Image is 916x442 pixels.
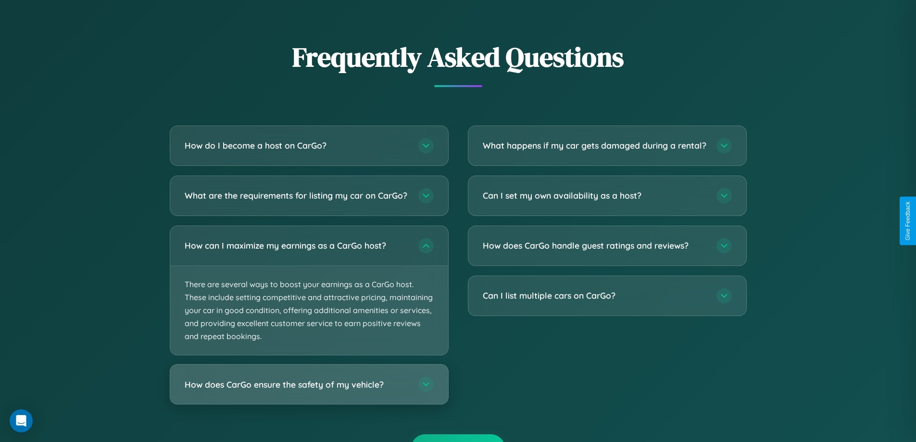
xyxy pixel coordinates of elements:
h3: Can I list multiple cars on CarGo? [483,290,707,302]
h3: What happens if my car gets damaged during a rental? [483,139,707,152]
h3: What are the requirements for listing my car on CarGo? [185,189,409,202]
h3: How do I become a host on CarGo? [185,139,409,152]
h3: How does CarGo ensure the safety of my vehicle? [185,379,409,391]
p: There are several ways to boost your earnings as a CarGo host. These include setting competitive ... [170,266,448,355]
div: Open Intercom Messenger [10,409,33,432]
h3: How does CarGo handle guest ratings and reviews? [483,240,707,252]
h2: Frequently Asked Questions [170,38,747,76]
div: Give Feedback [904,202,911,240]
h3: How can I maximize my earnings as a CarGo host? [185,240,409,252]
h3: Can I set my own availability as a host? [483,189,707,202]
